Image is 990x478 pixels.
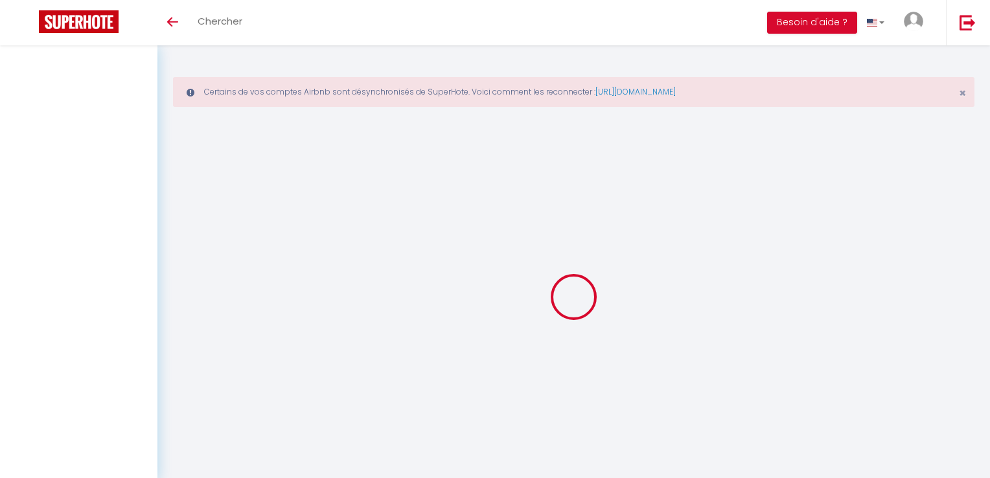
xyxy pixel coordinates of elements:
[39,10,119,33] img: Super Booking
[595,86,676,97] a: [URL][DOMAIN_NAME]
[767,12,857,34] button: Besoin d'aide ?
[904,12,923,31] img: ...
[173,77,974,107] div: Certains de vos comptes Airbnb sont désynchronisés de SuperHote. Voici comment les reconnecter :
[959,85,966,101] span: ×
[960,14,976,30] img: logout
[198,14,242,28] span: Chercher
[959,87,966,99] button: Close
